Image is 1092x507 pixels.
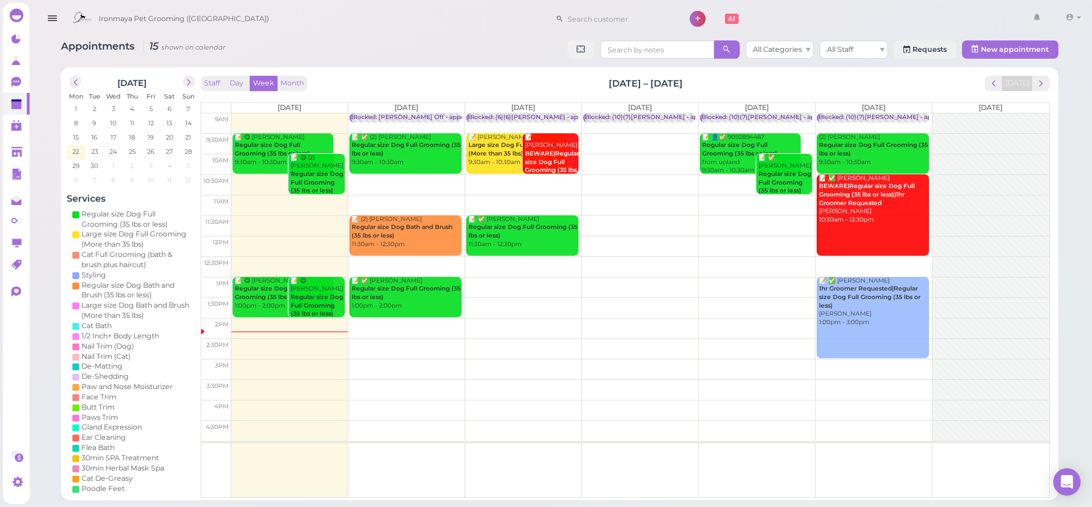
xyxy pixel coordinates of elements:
div: Styling [82,270,106,280]
span: 2 [92,104,97,114]
span: 4 [166,161,173,171]
span: 10 [146,175,155,185]
span: 10 [109,118,118,128]
h4: Services [67,193,198,204]
div: 📝 👤✅ 9092894467 from upland 9:30am - 10:30am [702,133,801,175]
span: Appointments [61,40,137,52]
span: 7 [186,104,191,114]
div: Nail Trim (Dog) [82,341,134,351]
span: 1 [111,161,116,171]
span: 6 [73,175,79,185]
span: 12 [185,175,193,185]
input: Search customer [564,10,674,28]
span: 23 [90,146,99,157]
b: Regular size Dog Full Grooming (35 lbs or less) [291,293,344,317]
span: 5 [186,161,191,171]
span: Thu [127,92,138,100]
div: Regular size Dog Bath and Brush (35 lbs or less) [82,280,192,301]
span: 29 [71,161,81,171]
div: Blocked: (6)(6)[PERSON_NAME] • appointment [468,113,610,122]
div: Blocked: (10)(7)[PERSON_NAME] • appointment [585,113,730,122]
span: 1:30pm [207,300,229,308]
span: 4pm [214,403,229,410]
div: Gland Expression [82,422,142,432]
span: 4 [129,104,135,114]
span: 18 [128,132,136,142]
div: Flea Bath [82,443,115,453]
button: Week [250,76,278,91]
b: Regular size Dog Full Grooming (35 lbs or less) [235,285,310,301]
span: 3 [111,104,116,114]
span: 5 [148,104,154,114]
span: New appointment [981,45,1049,54]
span: 28 [184,146,193,157]
b: Regular size Dog Full Grooming (35 lbs or less) [468,223,577,239]
button: Day [223,76,250,91]
button: Month [277,76,307,91]
span: 11:30am [205,218,229,226]
span: 27 [165,146,174,157]
div: Blocked: (10)(7)[PERSON_NAME] • appointment [702,113,846,122]
div: 30min Herbal Mask Spa [82,463,164,473]
span: 10am [212,157,229,164]
span: 13 [166,118,174,128]
button: prev [70,76,82,88]
span: 11am [214,198,229,205]
div: 📝 😋 [PERSON_NAME] 1:00pm - 2:00pm [291,277,345,327]
div: Nail Trim (Cat) [82,351,131,362]
span: Tue [89,92,100,100]
span: 9:30am [206,136,229,144]
span: Sun [182,92,194,100]
div: Butt Trim [82,402,115,412]
b: BEWARE|Regular size Dog Full Grooming (35 lbs or less) [525,150,579,182]
span: All Staff [827,45,853,54]
div: 📝 😋 [PERSON_NAME] 1:00pm - 2:00pm [234,277,333,310]
span: 2pm [215,321,229,328]
span: 9 [129,175,135,185]
span: 22 [71,146,80,157]
div: 📝 ✅ [PERSON_NAME] 10:00am - 11:00am [758,154,812,212]
div: 📝 [PERSON_NAME] 9:30am - 10:30am [468,133,567,167]
div: 📝 [PERSON_NAME] new schnauzer [PERSON_NAME] 9:30am - 10:30am [524,133,578,208]
div: 📝 ✅ [PERSON_NAME] 11:30am - 12:30pm [468,215,578,249]
div: 30min SPA Treatment [82,453,159,463]
span: 25 [128,146,137,157]
span: 10:30am [203,177,229,185]
div: 📝 😋 (2) [PERSON_NAME] 10:00am - 11:00am [291,154,345,212]
b: Regular size Dog Full Grooming (35 lbs or less) [291,170,344,194]
div: Cat Bath [82,321,112,331]
div: Regular size Dog Full Grooming (35 lbs or less) [82,209,192,230]
span: 30 [90,161,100,171]
div: De-Matting [82,361,123,371]
div: Poodle Feet [82,484,125,494]
button: next [1032,76,1050,91]
div: Paw and Nose Moisturizer [82,382,173,392]
a: Requests [894,40,956,59]
span: 9 [92,118,98,128]
span: All Categories [753,45,802,54]
h2: [DATE] – [DATE] [609,77,683,90]
button: prev [985,76,1003,91]
span: 20 [165,132,174,142]
b: Regular size Dog Full Grooming (35 lbs or less) [702,141,777,157]
span: Fri [146,92,155,100]
span: 16 [91,132,99,142]
span: [DATE] [979,103,1003,112]
span: 12:30pm [204,259,229,267]
div: Large size Dog Bath and Brush (More than 35 lbs) [82,300,192,321]
span: 12pm [213,239,229,246]
b: BEWARE|Regular size Dog Full Grooming (35 lbs or less)|1hr Groomer Requested [819,182,915,206]
span: [DATE] [278,103,301,112]
span: 2:30pm [206,341,229,349]
b: Regular size Dog Full Grooming (35 lbs or less) [352,141,461,157]
span: 15 [72,132,80,142]
span: 11 [166,175,173,185]
div: 📝 ✅ [PERSON_NAME] 1:00pm - 2:00pm [351,277,462,310]
span: Mon [69,92,83,100]
i: 15 [143,40,226,52]
button: New appointment [962,40,1058,59]
span: 3:30pm [206,382,229,390]
span: [DATE] [745,103,769,112]
div: 📝 ✅ [PERSON_NAME] [PERSON_NAME] 10:30am - 12:30pm [818,174,929,224]
small: shown on calendar [161,43,226,51]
